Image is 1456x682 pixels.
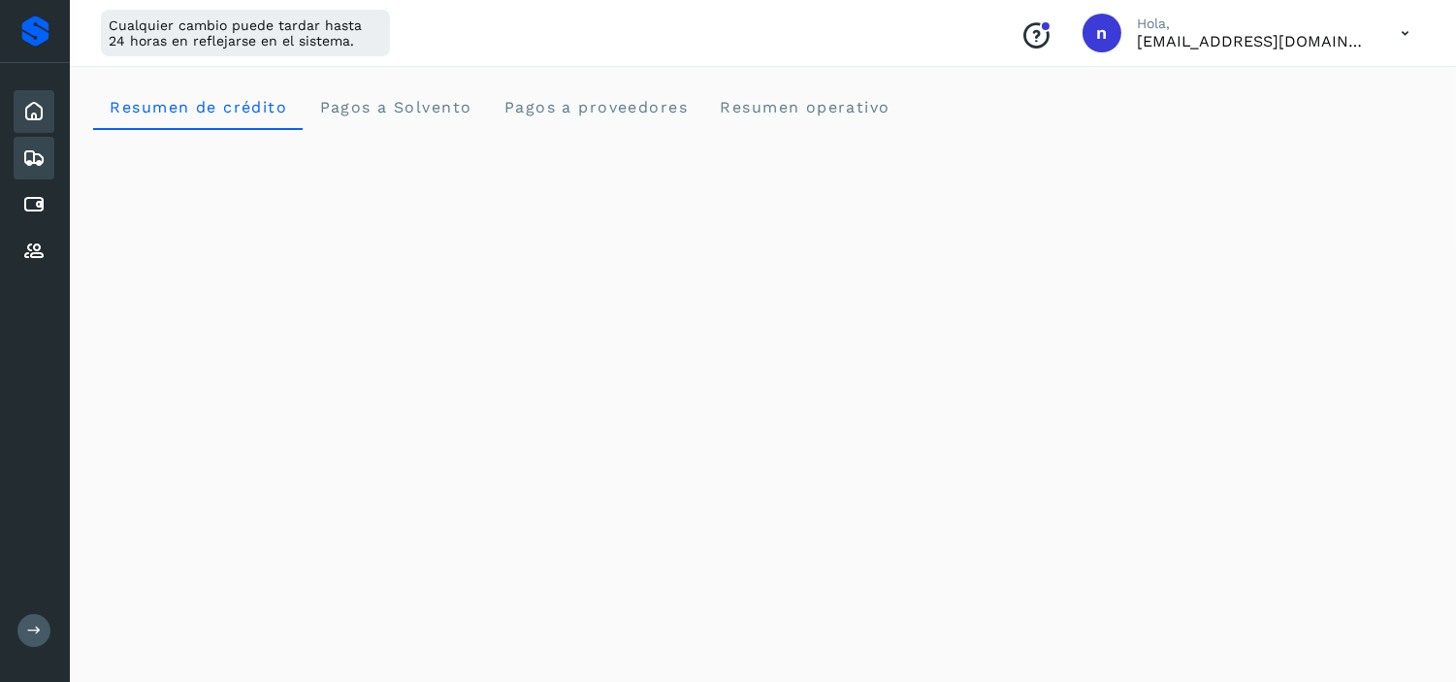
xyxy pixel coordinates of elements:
span: Pagos a proveedores [502,98,688,116]
div: Inicio [14,90,54,133]
p: Hola, [1137,16,1370,32]
span: Pagos a Solvento [318,98,471,116]
div: Embarques [14,137,54,179]
p: niagara+prod@solvento.mx [1137,32,1370,50]
div: Cuentas por pagar [14,183,54,226]
span: Resumen de crédito [109,98,287,116]
span: Resumen operativo [719,98,890,116]
div: Cualquier cambio puede tardar hasta 24 horas en reflejarse en el sistema. [101,10,390,56]
div: Proveedores [14,230,54,273]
